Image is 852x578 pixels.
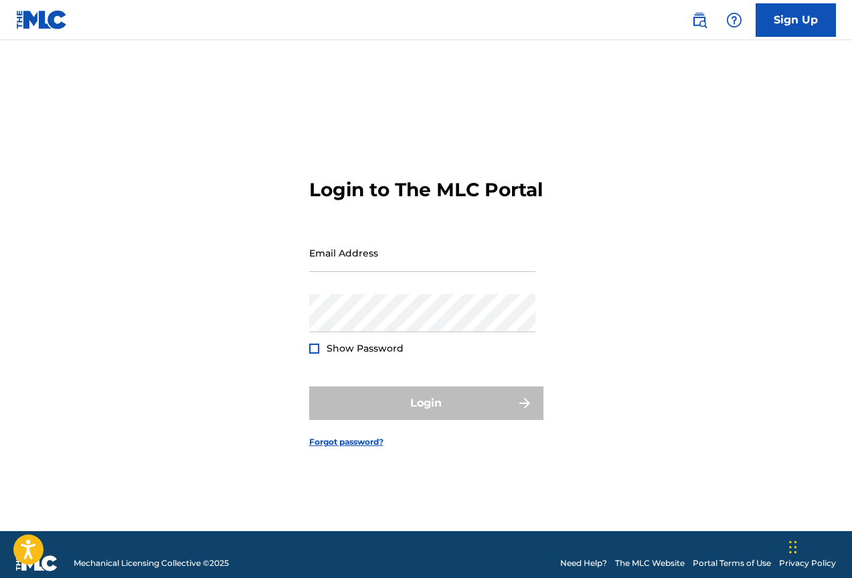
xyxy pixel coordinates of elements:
img: help [726,12,742,28]
div: Arrastrar [789,527,797,567]
a: Forgot password? [309,436,384,448]
a: Portal Terms of Use [693,557,771,569]
a: Public Search [686,7,713,33]
a: Sign Up [756,3,836,37]
span: Mechanical Licensing Collective © 2025 [74,557,229,569]
img: logo [16,555,58,571]
a: Need Help? [560,557,607,569]
iframe: Chat Widget [785,514,852,578]
div: Help [721,7,748,33]
span: Show Password [327,342,404,354]
img: search [691,12,707,28]
img: MLC Logo [16,10,68,29]
h3: Login to The MLC Portal [309,178,543,202]
a: The MLC Website [615,557,685,569]
a: Privacy Policy [779,557,836,569]
div: Widget de chat [785,514,852,578]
